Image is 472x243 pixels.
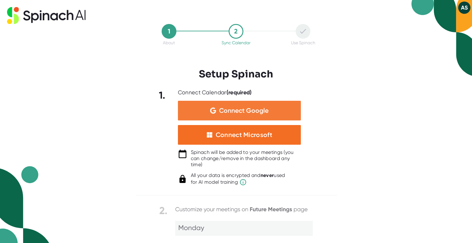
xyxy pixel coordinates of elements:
[210,108,216,114] img: Aehbyd4JwY73AAAAAElFTkSuQmCC
[159,89,166,101] b: 1.
[178,89,252,96] div: Connect Calendar
[216,131,272,139] div: Connect Microsoft
[219,108,269,114] span: Connect Google
[206,132,213,138] img: microsoft-white-squares.05348b22b8389b597c576c3b9d3cf43b.svg
[229,24,243,39] div: 2
[291,40,315,45] div: Use Spinach
[222,40,250,45] div: Sync Calendar
[226,89,252,96] b: (required)
[191,178,285,186] span: for AI model training
[199,68,273,80] h3: Setup Spinach
[191,172,285,186] div: All your data is encrypted and used
[163,40,175,45] div: About
[458,2,470,14] button: AS
[191,149,301,168] div: Spinach will be added to your meetings (you can change/remove in the dashboard any time)
[261,172,274,178] b: never
[162,24,176,39] div: 1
